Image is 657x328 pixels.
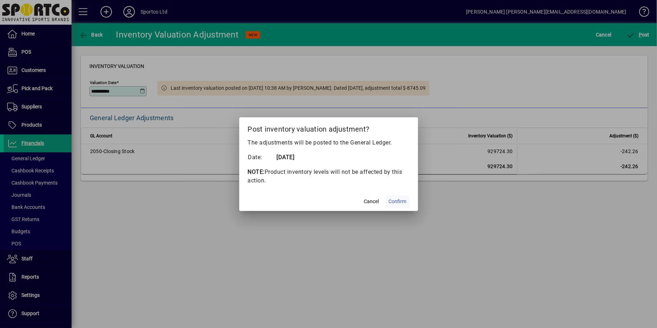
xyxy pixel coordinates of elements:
span: Confirm [389,198,407,205]
td: Date: [248,153,276,162]
p: The adjustments will be posted to the General Ledger. [248,138,410,147]
strong: NOTE: [248,168,265,175]
span: Cancel [364,198,379,205]
button: Confirm [386,195,410,208]
button: Cancel [360,195,383,208]
h2: Post inventory valuation adjustment? [239,117,418,138]
td: [DATE] [276,153,305,162]
p: Product inventory levels will not be affected by this action. [248,168,410,185]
